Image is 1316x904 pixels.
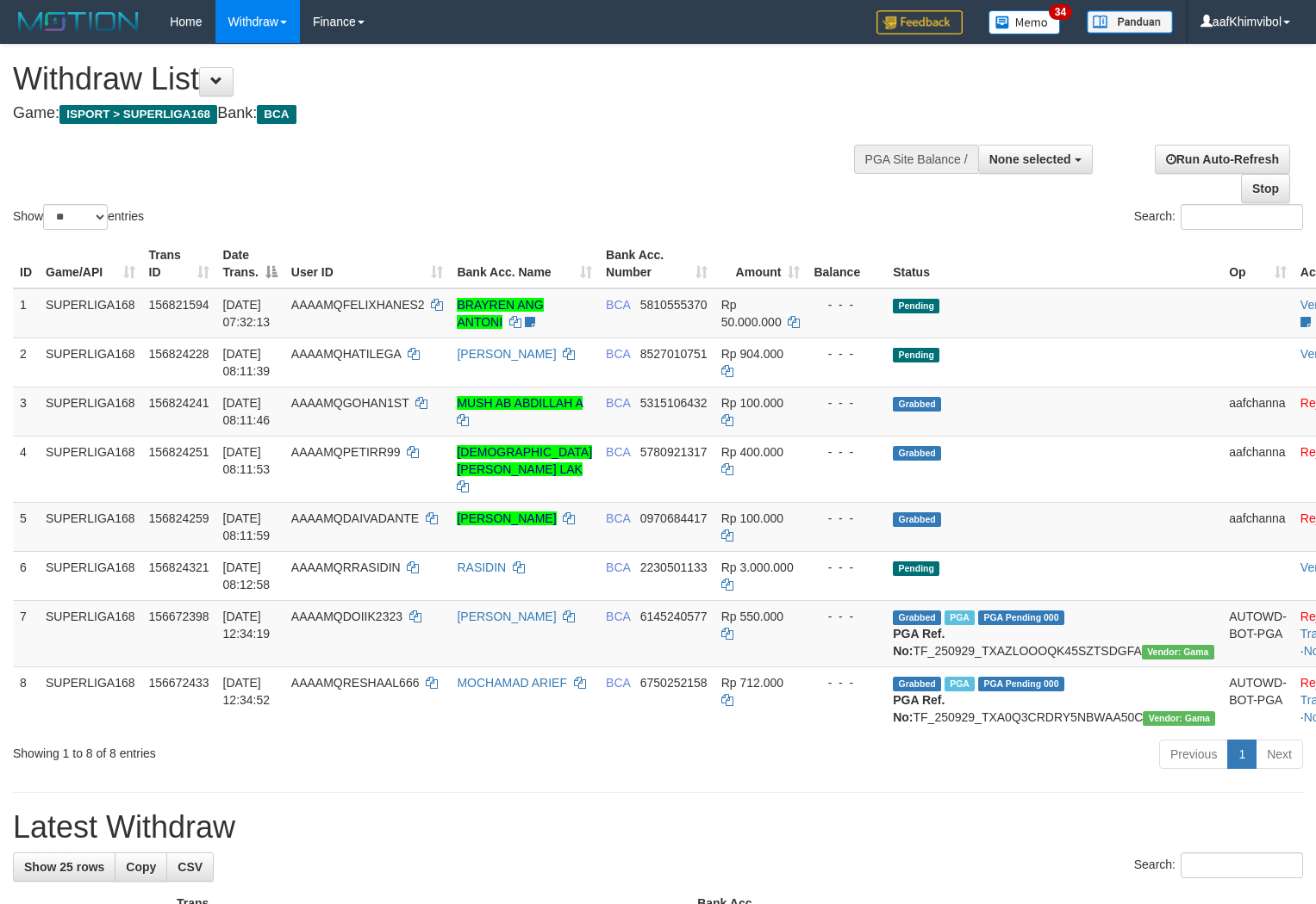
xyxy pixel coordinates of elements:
[223,298,271,329] span: [DATE] 07:32:13
[1181,204,1303,230] input: Search:
[1049,4,1072,20] span: 34
[1222,239,1294,288] th: Op: activate to sort column ascending
[1134,852,1303,878] label: Search:
[59,105,217,124] span: ISPORT > SUPERLIGA168
[1087,10,1173,34] img: panduan.png
[886,666,1222,733] td: TF_250929_TXA0Q3CRDRY5NBWAA50C
[457,347,556,361] a: [PERSON_NAME]
[149,347,209,361] span: 156824228
[599,239,714,288] th: Bank Acc. Number: activate to sort column ascending
[13,551,39,600] td: 6
[640,560,708,574] span: Copy 2230501133 to clipboard
[13,337,39,387] td: 2
[606,396,630,410] span: BCA
[893,677,941,691] span: Grabbed
[13,600,39,666] td: 7
[149,676,209,690] span: 156672433
[43,204,108,230] select: Showentries
[814,510,879,527] div: - - -
[606,445,630,459] span: BCA
[223,445,271,476] span: [DATE] 08:11:53
[814,394,879,412] div: - - -
[24,860,104,874] span: Show 25 rows
[1241,174,1290,203] a: Stop
[640,445,708,459] span: Copy 5780921317 to clipboard
[223,560,271,591] span: [DATE] 08:12:58
[1222,436,1294,502] td: aafchanna
[291,676,420,690] span: AAAAMQRESHAAL666
[893,299,939,313] span: Pending
[721,347,783,361] span: Rp 904.000
[606,347,630,361] span: BCA
[457,511,556,525] a: [PERSON_NAME]
[606,610,630,623] span: BCA
[126,860,156,874] span: Copy
[1134,204,1303,230] label: Search:
[721,396,783,410] span: Rp 100.000
[450,239,599,288] th: Bank Acc. Name: activate to sort column ascending
[13,852,115,882] a: Show 25 rows
[291,560,401,574] span: AAAAMQRRASIDIN
[291,445,401,459] span: AAAAMQPETIRR99
[606,298,630,312] span: BCA
[149,511,209,525] span: 156824259
[291,396,409,410] span: AAAAMQGOHAN1ST
[13,288,39,338] td: 1
[893,446,941,461] span: Grabbed
[640,396,708,410] span: Copy 5315106432 to clipboard
[457,560,506,574] a: RASIDIN
[13,666,39,733] td: 8
[257,105,296,124] span: BCA
[1222,387,1294,436] td: aafchanna
[1256,740,1303,769] a: Next
[178,860,203,874] span: CSV
[978,677,1064,691] span: PGA Pending
[223,610,271,641] span: [DATE] 12:34:19
[893,693,945,724] b: PGA Ref. No:
[978,610,1064,625] span: PGA Pending
[893,397,941,412] span: Grabbed
[13,62,860,96] h1: Withdraw List
[149,560,209,574] span: 156824321
[291,511,419,525] span: AAAAMQDAIVADANTE
[39,337,142,387] td: SUPERLIGA168
[989,152,1071,166] span: None selected
[223,396,271,427] span: [DATE] 08:11:46
[814,345,879,362] div: - - -
[13,387,39,436] td: 3
[142,239,216,288] th: Trans ID: activate to sort column ascending
[457,676,567,690] a: MOCHAMAD ARIEF
[39,600,142,666] td: SUPERLIGA168
[13,105,860,122] h4: Game: Bank:
[876,10,963,34] img: Feedback.jpg
[291,298,425,312] span: AAAAMQFELIXHANES2
[721,560,794,574] span: Rp 3.000.000
[721,445,783,459] span: Rp 400.000
[606,511,630,525] span: BCA
[223,676,271,707] span: [DATE] 12:34:52
[1143,711,1215,726] span: Vendor URL: https://trx31.1velocity.biz
[39,551,142,600] td: SUPERLIGA168
[721,610,783,623] span: Rp 550.000
[945,610,975,625] span: Marked by aafsoycanthlai
[886,239,1222,288] th: Status
[1159,740,1228,769] a: Previous
[39,387,142,436] td: SUPERLIGA168
[814,674,879,691] div: - - -
[721,298,782,329] span: Rp 50.000.000
[807,239,886,288] th: Balance
[13,9,144,34] img: MOTION_logo.png
[291,347,401,361] span: AAAAMQHATILEGA
[115,852,167,882] a: Copy
[640,610,708,623] span: Copy 6145240577 to clipboard
[149,298,209,312] span: 156821594
[640,676,708,690] span: Copy 6750252158 to clipboard
[1155,145,1290,174] a: Run Auto-Refresh
[13,239,39,288] th: ID
[886,600,1222,666] td: TF_250929_TXAZLOOOQK45SZTSDGFA
[13,738,535,762] div: Showing 1 to 8 of 8 entries
[714,239,808,288] th: Amount: activate to sort column ascending
[945,677,975,691] span: Marked by aafsoycanthlai
[149,445,209,459] span: 156824251
[216,239,284,288] th: Date Trans.: activate to sort column descending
